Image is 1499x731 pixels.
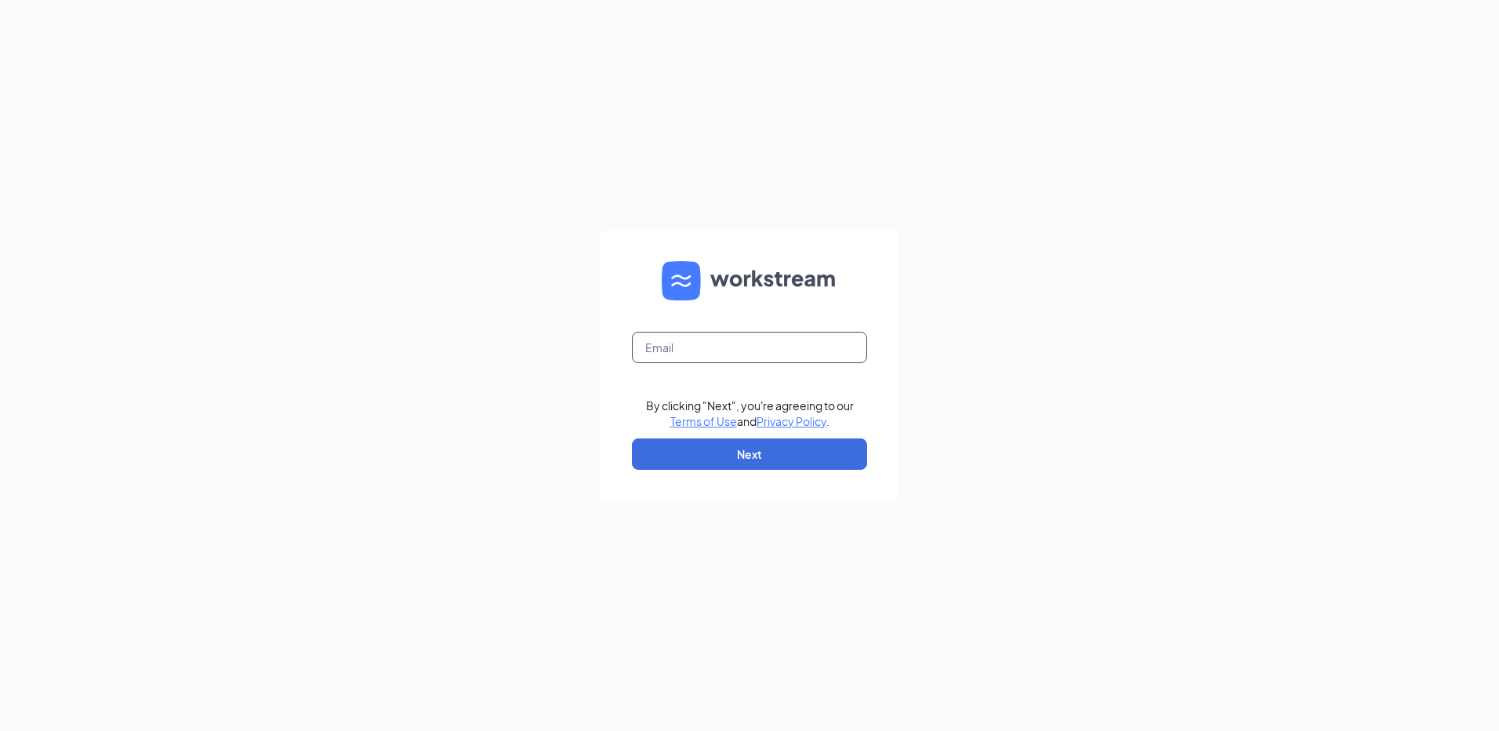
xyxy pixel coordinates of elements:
a: Privacy Policy [757,414,826,428]
button: Next [632,438,867,470]
input: Email [632,332,867,363]
a: Terms of Use [670,414,737,428]
div: By clicking "Next", you're agreeing to our and . [646,398,854,429]
img: WS logo and Workstream text [662,261,837,300]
